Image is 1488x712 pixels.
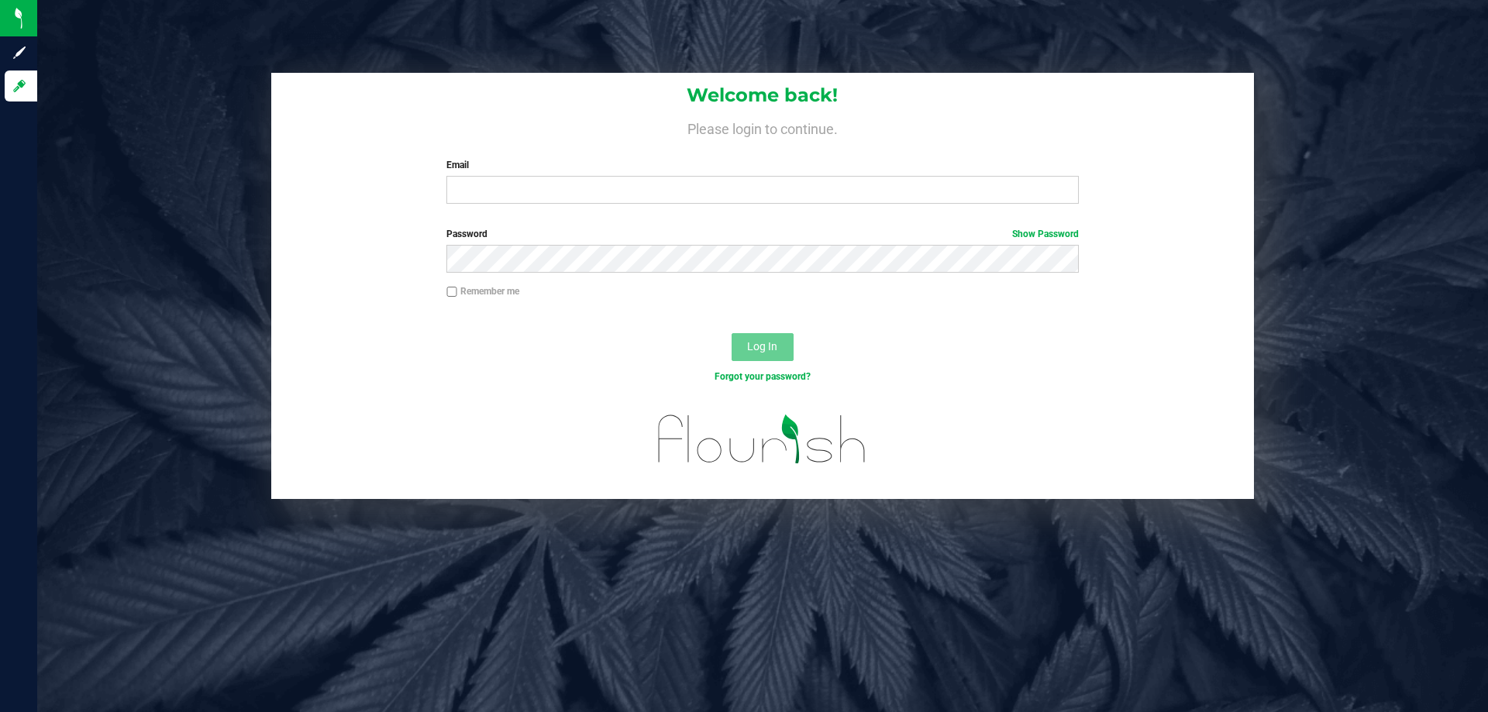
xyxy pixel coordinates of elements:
[446,158,1078,172] label: Email
[715,371,811,382] a: Forgot your password?
[446,287,457,298] input: Remember me
[271,85,1254,105] h1: Welcome back!
[12,45,27,60] inline-svg: Sign up
[732,333,794,361] button: Log In
[1012,229,1079,239] a: Show Password
[446,284,519,298] label: Remember me
[12,78,27,94] inline-svg: Log in
[271,118,1254,136] h4: Please login to continue.
[446,229,487,239] span: Password
[747,340,777,353] span: Log In
[639,400,885,479] img: flourish_logo.svg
